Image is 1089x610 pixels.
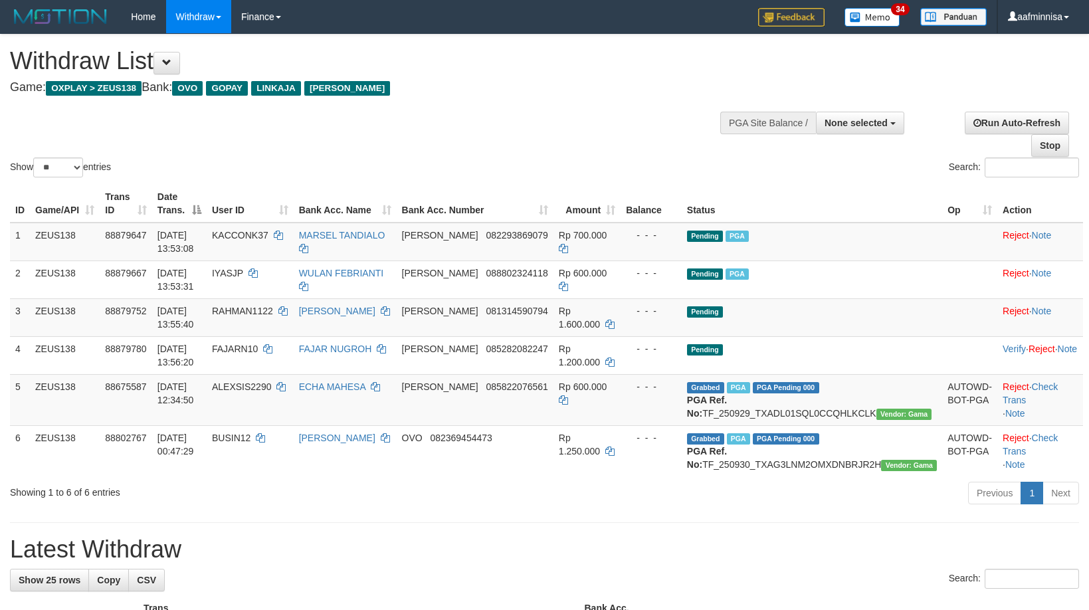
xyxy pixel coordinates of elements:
a: Run Auto-Refresh [965,112,1069,134]
span: KACCONK37 [212,230,268,241]
span: PGA Pending [753,433,819,445]
span: Rp 600.000 [559,268,607,278]
span: 88802767 [105,433,146,443]
a: FAJAR NUGROH [299,344,372,354]
a: [PERSON_NAME] [299,433,375,443]
span: [DATE] 13:53:31 [157,268,194,292]
div: - - - [626,342,676,356]
td: 5 [10,374,30,425]
a: Copy [88,569,129,591]
span: Marked by aafanarl [726,268,749,280]
span: Copy [97,575,120,585]
td: ZEUS138 [30,336,100,374]
span: [PERSON_NAME] [402,268,478,278]
a: Stop [1031,134,1069,157]
h1: Latest Withdraw [10,536,1079,563]
span: FAJARN10 [212,344,258,354]
td: · · [997,336,1083,374]
div: PGA Site Balance / [720,112,816,134]
a: Check Trans [1003,433,1058,457]
span: [PERSON_NAME] [402,344,478,354]
span: Marked by aafpengsreynich [727,382,750,393]
img: panduan.png [920,8,987,26]
td: 4 [10,336,30,374]
td: ZEUS138 [30,425,100,476]
a: Reject [1003,268,1029,278]
td: 6 [10,425,30,476]
div: - - - [626,266,676,280]
th: Bank Acc. Name: activate to sort column ascending [294,185,397,223]
a: Reject [1003,306,1029,316]
span: OVO [172,81,203,96]
a: Reject [1003,433,1029,443]
th: Game/API: activate to sort column ascending [30,185,100,223]
span: Pending [687,344,723,356]
span: [PERSON_NAME] [402,230,478,241]
a: Note [1058,344,1078,354]
td: ZEUS138 [30,374,100,425]
a: Previous [968,482,1021,504]
a: Verify [1003,344,1026,354]
span: Grabbed [687,433,724,445]
span: 34 [891,3,909,15]
td: · · [997,374,1083,425]
a: Next [1042,482,1079,504]
span: None selected [825,118,888,128]
span: OVO [402,433,423,443]
span: [DATE] 00:47:29 [157,433,194,457]
span: Copy 082293869079 to clipboard [486,230,547,241]
span: [PERSON_NAME] [402,381,478,392]
span: Marked by aafsreyleap [727,433,750,445]
td: · [997,223,1083,261]
td: · [997,298,1083,336]
span: Rp 700.000 [559,230,607,241]
b: PGA Ref. No: [687,446,727,470]
span: ALEXSIS2290 [212,381,272,392]
td: ZEUS138 [30,298,100,336]
th: ID [10,185,30,223]
span: Rp 600.000 [559,381,607,392]
td: · · [997,425,1083,476]
div: - - - [626,431,676,445]
th: Bank Acc. Number: activate to sort column ascending [397,185,553,223]
img: Button%20Memo.svg [844,8,900,27]
span: Pending [687,268,723,280]
span: Rp 1.600.000 [559,306,600,330]
th: Status [682,185,942,223]
span: BUSIN12 [212,433,250,443]
span: Copy 088802324118 to clipboard [486,268,547,278]
label: Search: [949,157,1079,177]
span: [DATE] 13:53:08 [157,230,194,254]
td: · [997,260,1083,298]
span: Marked by aafanarl [726,231,749,242]
div: - - - [626,380,676,393]
h1: Withdraw List [10,48,713,74]
label: Show entries [10,157,111,177]
span: 88879667 [105,268,146,278]
a: Check Trans [1003,381,1058,405]
a: WULAN FEBRIANTI [299,268,384,278]
a: [PERSON_NAME] [299,306,375,316]
a: CSV [128,569,165,591]
span: [DATE] 13:55:40 [157,306,194,330]
div: - - - [626,304,676,318]
img: Feedback.jpg [758,8,825,27]
b: PGA Ref. No: [687,395,727,419]
h4: Game: Bank: [10,81,713,94]
span: Copy 081314590794 to clipboard [486,306,547,316]
a: Note [1005,459,1025,470]
span: [DATE] 13:56:20 [157,344,194,367]
span: Copy 085822076561 to clipboard [486,381,547,392]
a: ECHA MAHESA [299,381,365,392]
span: Vendor URL: https://trx31.1velocity.biz [876,409,932,420]
div: Showing 1 to 6 of 6 entries [10,480,444,499]
a: Note [1032,230,1052,241]
td: AUTOWD-BOT-PGA [942,425,997,476]
a: Note [1032,306,1052,316]
a: Reject [1029,344,1055,354]
span: CSV [137,575,156,585]
span: [PERSON_NAME] [402,306,478,316]
th: Amount: activate to sort column ascending [553,185,621,223]
input: Search: [985,157,1079,177]
td: AUTOWD-BOT-PGA [942,374,997,425]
